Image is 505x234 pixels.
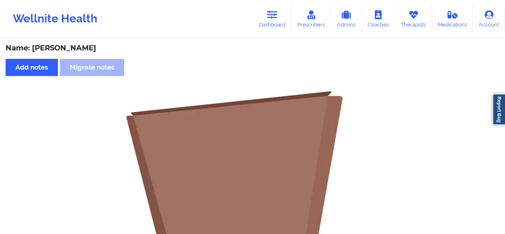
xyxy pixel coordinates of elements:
a: Report Bug [492,94,505,125]
a: Therapists [395,6,432,32]
a: Dashboard [253,6,291,32]
a: Medications [432,6,473,32]
a: Prescribers [291,6,331,32]
a: Account [473,6,505,32]
a: Admins [331,6,362,32]
button: Add notes [6,59,58,76]
a: Coaches [362,6,395,32]
div: Name: [PERSON_NAME] [6,44,499,53]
